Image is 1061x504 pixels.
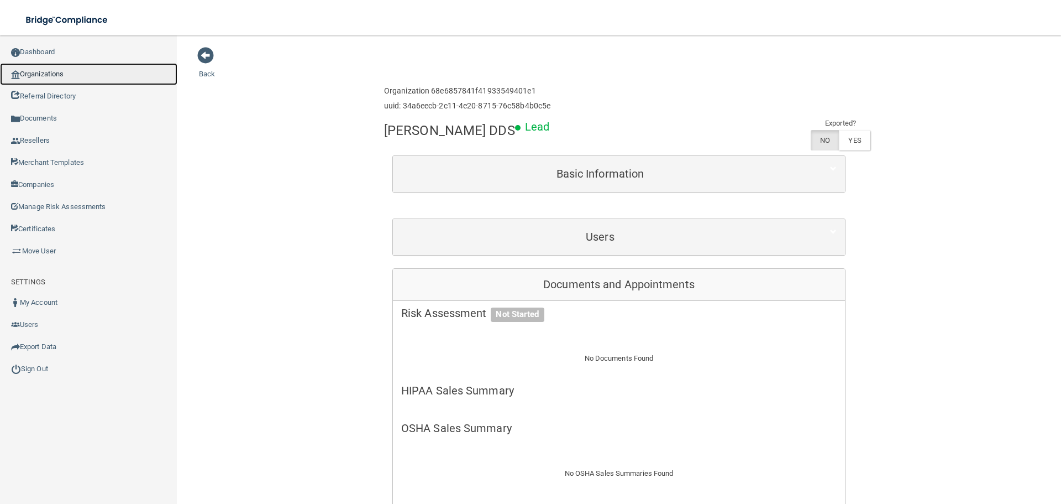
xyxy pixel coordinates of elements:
a: Basic Information [401,162,837,186]
img: ic_power_dark.7ecde6b1.png [11,364,21,374]
h4: [PERSON_NAME] DDS [384,123,515,138]
img: organization-icon.f8decf85.png [11,70,20,79]
label: SETTINGS [11,276,45,289]
img: briefcase.64adab9b.png [11,246,22,257]
span: Not Started [491,308,544,322]
div: No OSHA Sales Summaries Found [393,454,845,493]
img: icon-export.b9366987.png [11,342,20,351]
h5: OSHA Sales Summary [401,422,837,434]
a: Back [199,56,215,78]
div: No Documents Found [393,339,845,378]
label: YES [839,130,870,150]
h5: Risk Assessment [401,307,837,319]
img: bridge_compliance_login_screen.278c3ca4.svg [17,9,118,32]
img: ic_user_dark.df1a06c3.png [11,298,20,307]
img: ic_dashboard_dark.d01f4a41.png [11,48,20,57]
a: Users [401,225,837,250]
h6: Organization 68e6857841f41933549401e1 [384,87,550,95]
img: icon-documents.8dae5593.png [11,115,20,123]
p: Lead [525,117,549,137]
h5: HIPAA Sales Summary [401,385,837,397]
div: Documents and Appointments [393,269,845,301]
label: NO [811,130,839,150]
img: icon-users.e205127d.png [11,320,20,329]
td: Exported? [811,117,870,130]
h6: uuid: 34a6eecb-2c11-4e20-8715-76c58b4b0c5e [384,102,550,110]
h5: Basic Information [401,168,799,180]
h5: Users [401,231,799,243]
img: ic_reseller.de258add.png [11,137,20,146]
